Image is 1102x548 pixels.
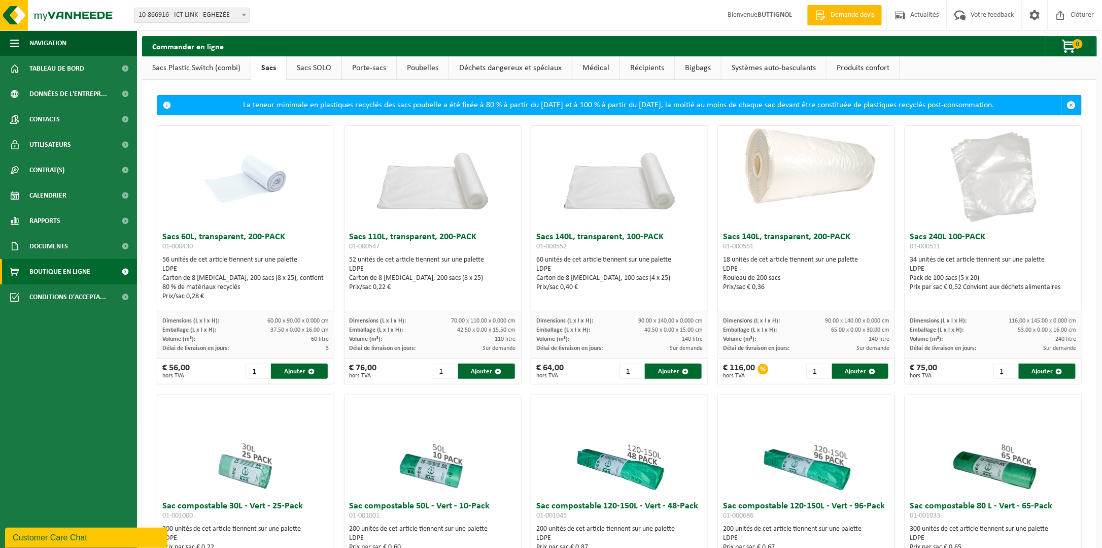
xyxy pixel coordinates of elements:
span: hors TVA [536,373,564,379]
span: Emballage (L x l x H): [910,327,964,333]
span: 01-000551 [723,243,753,250]
button: Ajouter [1019,364,1076,379]
span: 90.00 x 140.00 x 0.000 cm [825,318,889,324]
h3: Sacs 140L, transparent, 100-PACK [536,233,703,253]
span: 01-001001 [350,512,380,520]
span: Volume (m³): [350,336,383,342]
div: LDPE [162,534,329,543]
img: 01-001033 [943,395,1044,497]
span: 70.00 x 110.00 x 0.000 cm [452,318,516,324]
span: Sur demande [856,345,889,351]
span: Délai de livraison en jours: [910,345,977,351]
div: Rouleau de 200 sacs [723,274,889,283]
span: Données de l'entrepr... [29,81,107,107]
span: 65.00 x 0.00 x 30.00 cm [831,327,889,333]
span: 110 litre [495,336,516,342]
span: 10-866916 - ICT LINK - EGHEZÉE [134,8,250,23]
div: € 64,00 [536,364,564,379]
span: Sur demande [1044,345,1077,351]
span: Délai de livraison en jours: [162,345,229,351]
span: Volume (m³): [910,336,943,342]
span: 01-000552 [536,243,567,250]
div: € 76,00 [350,364,377,379]
span: 01-000430 [162,243,193,250]
span: 10-866916 - ICT LINK - EGHEZÉE [134,8,249,22]
div: LDPE [723,265,889,274]
span: 60 litre [311,336,329,342]
span: hors TVA [162,373,190,379]
input: 1 [433,364,457,379]
div: LDPE [536,265,703,274]
span: 01-001000 [162,512,193,520]
div: € 116,00 [723,364,755,379]
a: Récipients [620,56,674,80]
span: 116.00 x 145.00 x 0.000 cm [1009,318,1077,324]
div: Prix/sac 0,40 € [536,283,703,292]
div: 18 unités de cet article tiennent sur une palette [723,255,889,292]
span: hors TVA [723,373,755,379]
span: Contacts [29,107,60,132]
div: Carton de 8 [MEDICAL_DATA], 200 sacs (8 x 25) [350,274,516,283]
div: LDPE [910,265,1077,274]
input: 1 [806,364,831,379]
span: Demande devis [828,10,877,20]
img: 01-000511 [943,126,1044,228]
span: Emballage (L x l x H): [723,327,777,333]
span: Sur demande [670,345,703,351]
span: Dimensions (L x l x H): [910,318,967,324]
div: La teneur minimale en plastiques recyclés des sacs poubelle a été fixée à 80 % à partir du [DATE]... [176,95,1061,115]
span: hors TVA [350,373,377,379]
div: Prix/sac 0,22 € [350,283,516,292]
iframe: chat widget [5,526,169,548]
span: Navigation [29,30,66,56]
div: LDPE [723,534,889,543]
img: 01-001000 [195,395,296,497]
span: 01-001033 [910,512,941,520]
span: 140 litre [682,336,703,342]
h3: Sac compostable 50L - Vert - 10-Pack [350,502,516,522]
button: Ajouter [271,364,328,379]
span: Volume (m³): [536,336,569,342]
a: Bigbags [675,56,721,80]
a: Sluit melding [1061,95,1081,115]
span: Délai de livraison en jours: [536,345,603,351]
img: 01-000547 [345,126,521,214]
span: 90.00 x 140.00 x 0.000 cm [638,318,703,324]
a: Sacs SOLO [287,56,341,80]
span: Contrat(s) [29,157,64,183]
a: Porte-sacs [342,56,396,80]
a: Sacs Plastic Switch (combi) [142,56,251,80]
input: 1 [993,364,1018,379]
div: Carton de 8 [MEDICAL_DATA], 200 sacs (8 x 25), contient 80 % de matériaux recyclés [162,274,329,292]
div: Carton de 8 [MEDICAL_DATA], 100 sacs (4 x 25) [536,274,703,283]
h3: Sacs 60L, transparent, 200-PACK [162,233,329,253]
span: Dimensions (L x l x H): [723,318,780,324]
button: Ajouter [645,364,702,379]
span: Dimensions (L x l x H): [162,318,219,324]
span: 60.00 x 90.00 x 0.000 cm [267,318,329,324]
span: Conditions d'accepta... [29,284,106,310]
h3: Sacs 110L, transparent, 200-PACK [350,233,516,253]
span: 01-000547 [350,243,380,250]
span: 40.50 x 0.00 x 15.00 cm [644,327,703,333]
img: 01-001045 [569,395,670,497]
span: Emballage (L x l x H): [162,327,216,333]
input: 1 [246,364,270,379]
span: 140 litre [869,336,889,342]
h3: Sac compostable 30L - Vert - 25-Pack [162,502,329,522]
img: 01-001001 [382,395,484,497]
span: 240 litre [1056,336,1077,342]
h2: Commander en ligne [142,36,234,56]
div: € 56,00 [162,364,190,379]
button: Ajouter [458,364,515,379]
span: Utilisateurs [29,132,71,157]
div: LDPE [350,265,516,274]
div: € 75,00 [910,364,938,379]
img: 01-000552 [531,126,708,214]
span: hors TVA [910,373,938,379]
div: Prix/sac 0,28 € [162,292,329,301]
button: 0 [1045,36,1096,56]
div: 56 unités de cet article tiennent sur une palette [162,255,329,301]
a: Demande devis [807,5,882,25]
